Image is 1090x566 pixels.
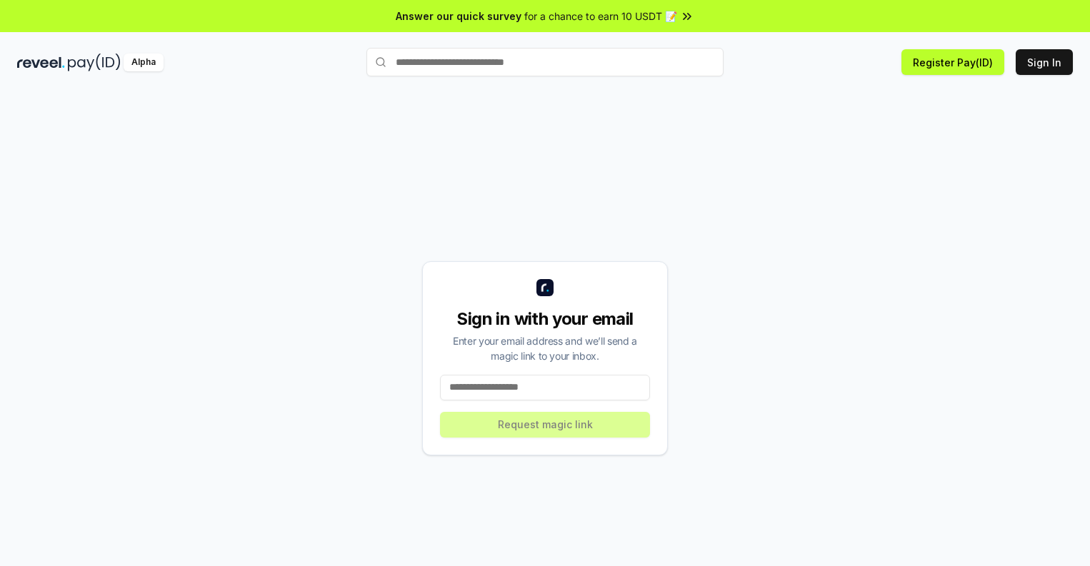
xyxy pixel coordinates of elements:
img: pay_id [68,54,121,71]
div: Enter your email address and we’ll send a magic link to your inbox. [440,333,650,363]
span: Answer our quick survey [396,9,521,24]
img: reveel_dark [17,54,65,71]
span: for a chance to earn 10 USDT 📝 [524,9,677,24]
img: logo_small [536,279,554,296]
div: Sign in with your email [440,308,650,330]
div: Alpha [124,54,164,71]
button: Sign In [1016,49,1073,75]
button: Register Pay(ID) [901,49,1004,75]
